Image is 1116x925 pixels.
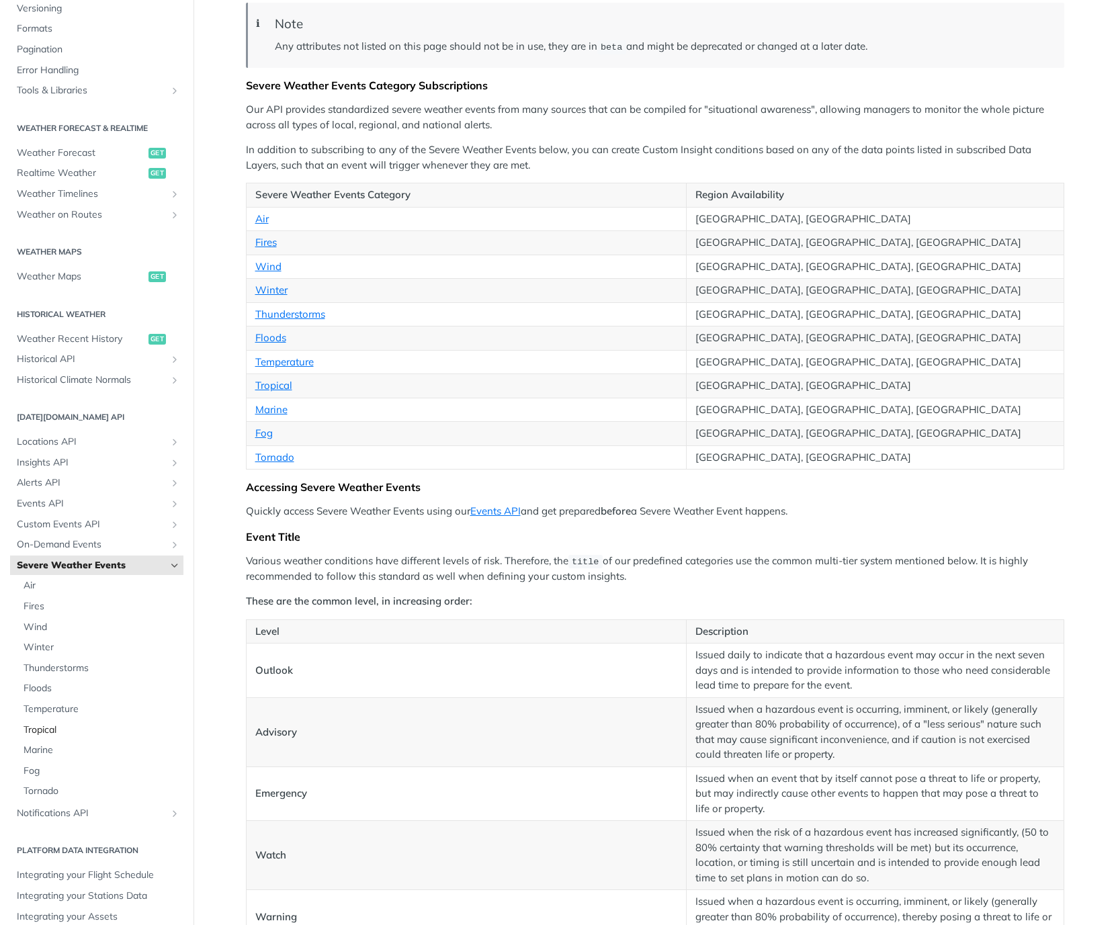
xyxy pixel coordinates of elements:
[24,703,180,716] span: Temperature
[686,374,1064,398] td: [GEOGRAPHIC_DATA], [GEOGRAPHIC_DATA]
[17,761,183,781] a: Fog
[470,504,521,517] a: Events API
[255,260,282,273] a: Wind
[169,375,180,386] button: Show subpages for Historical Climate Normals
[24,723,180,737] span: Tropical
[246,142,1064,173] p: In addition to subscribing to any of the Severe Weather Events below, you can create Custom Insig...
[169,478,180,488] button: Show subpages for Alerts API
[10,163,183,183] a: Realtime Weatherget
[275,16,1051,32] div: Note
[255,664,293,676] strong: Outlook
[17,699,183,719] a: Temperature
[10,886,183,906] a: Integrating your Stations Data
[17,270,145,283] span: Weather Maps
[24,744,180,757] span: Marine
[169,457,180,468] button: Show subpages for Insights API
[169,437,180,447] button: Show subpages for Locations API
[10,329,183,349] a: Weather Recent Historyget
[10,60,183,81] a: Error Handling
[10,515,183,535] a: Custom Events APIShow subpages for Custom Events API
[10,411,183,423] h2: [DATE][DOMAIN_NAME] API
[255,725,297,738] strong: Advisory
[17,538,166,552] span: On-Demand Events
[10,803,183,824] a: Notifications APIShow subpages for Notifications API
[17,559,166,572] span: Severe Weather Events
[10,267,183,287] a: Weather Mapsget
[17,658,183,678] a: Thunderstorms
[10,19,183,39] a: Formats
[10,844,183,856] h2: Platform DATA integration
[17,167,145,180] span: Realtime Weather
[10,556,183,576] a: Severe Weather EventsHide subpages for Severe Weather Events
[10,81,183,101] a: Tools & LibrariesShow subpages for Tools & Libraries
[686,619,1064,644] th: Description
[17,781,183,801] a: Tornado
[686,350,1064,374] td: [GEOGRAPHIC_DATA], [GEOGRAPHIC_DATA], [GEOGRAPHIC_DATA]
[246,102,1064,132] p: Our API provides standardized severe weather events from many sources that can be compiled for "s...
[17,497,166,511] span: Events API
[17,456,166,470] span: Insights API
[148,271,166,282] span: get
[17,84,166,97] span: Tools & Libraries
[169,85,180,96] button: Show subpages for Tools & Libraries
[686,302,1064,326] td: [GEOGRAPHIC_DATA], [GEOGRAPHIC_DATA], [GEOGRAPHIC_DATA]
[17,910,180,924] span: Integrating your Assets
[10,535,183,555] a: On-Demand EventsShow subpages for On-Demand Events
[686,279,1064,303] td: [GEOGRAPHIC_DATA], [GEOGRAPHIC_DATA], [GEOGRAPHIC_DATA]
[17,889,180,903] span: Integrating your Stations Data
[17,43,180,56] span: Pagination
[246,554,1064,584] p: Various weather conditions have different levels of risk. Therefore, the of our predefined catego...
[686,183,1064,208] th: Region Availability
[17,720,183,740] a: Tropical
[255,355,314,368] a: Temperature
[686,821,1064,890] td: Issued when the risk of a hazardous event has increased significantly, (50 to 80% certainty that ...
[10,453,183,473] a: Insights APIShow subpages for Insights API
[17,597,183,617] a: Fires
[572,557,599,567] span: title
[255,212,269,225] a: Air
[17,333,145,346] span: Weather Recent History
[686,207,1064,231] td: [GEOGRAPHIC_DATA], [GEOGRAPHIC_DATA]
[10,865,183,885] a: Integrating your Flight Schedule
[686,398,1064,422] td: [GEOGRAPHIC_DATA], [GEOGRAPHIC_DATA], [GEOGRAPHIC_DATA]
[10,246,183,258] h2: Weather Maps
[246,594,472,607] strong: These are the common level, in increasing order:
[169,560,180,571] button: Hide subpages for Severe Weather Events
[24,579,180,592] span: Air
[686,697,1064,766] td: Issued when a hazardous event is occurring, imminent, or likely (generally greater than 80% proba...
[17,353,166,366] span: Historical API
[255,379,292,392] a: Tropical
[24,764,180,778] span: Fog
[10,370,183,390] a: Historical Climate NormalsShow subpages for Historical Climate Normals
[246,480,1064,494] div: Accessing Severe Weather Events
[686,445,1064,470] td: [GEOGRAPHIC_DATA], [GEOGRAPHIC_DATA]
[255,910,297,923] strong: Warning
[148,148,166,159] span: get
[148,168,166,179] span: get
[246,619,686,644] th: Level
[169,539,180,550] button: Show subpages for On-Demand Events
[686,422,1064,446] td: [GEOGRAPHIC_DATA], [GEOGRAPHIC_DATA], [GEOGRAPHIC_DATA]
[17,435,166,449] span: Locations API
[24,682,180,695] span: Floods
[686,644,1064,698] td: Issued daily to indicate that a hazardous event may occur in the next seven days and is intended ...
[24,600,180,613] span: Fires
[255,403,288,416] a: Marine
[17,476,166,490] span: Alerts API
[169,189,180,200] button: Show subpages for Weather Timelines
[17,22,180,36] span: Formats
[24,785,180,798] span: Tornado
[17,64,180,77] span: Error Handling
[275,39,1051,54] p: Any attributes not listed on this page should not be in use, they are in and might be deprecated ...
[255,236,277,249] a: Fires
[17,637,183,658] a: Winter
[17,869,180,882] span: Integrating your Flight Schedule
[255,331,286,344] a: Floods
[255,451,294,464] a: Tornado
[255,848,286,861] strong: Watch
[10,308,183,320] h2: Historical Weather
[255,787,307,799] strong: Emergency
[246,79,1064,92] div: Severe Weather Events Category Subscriptions
[24,662,180,675] span: Thunderstorms
[169,354,180,365] button: Show subpages for Historical API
